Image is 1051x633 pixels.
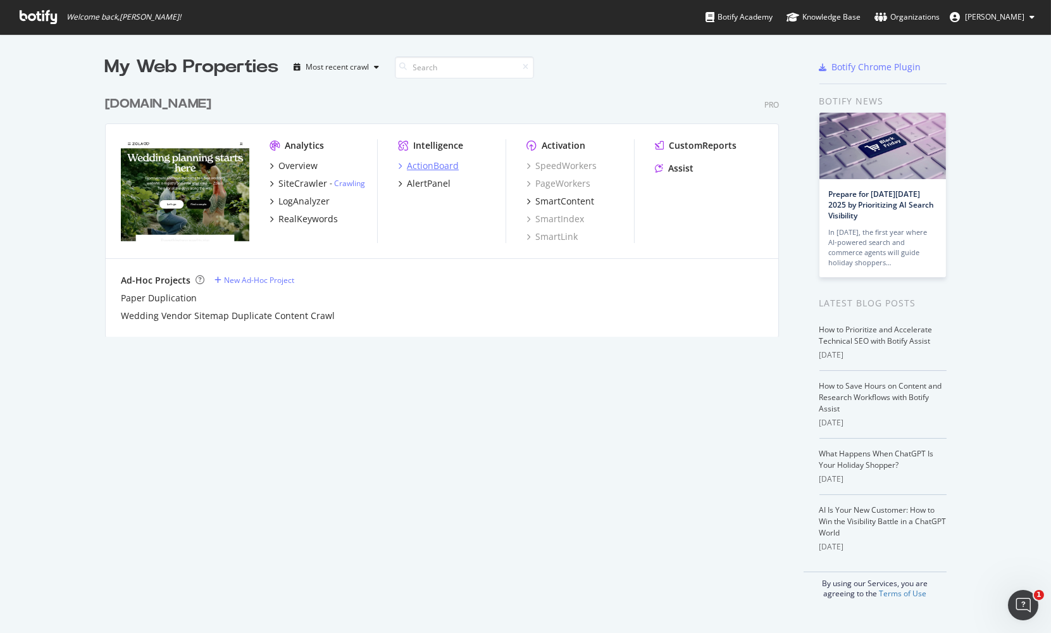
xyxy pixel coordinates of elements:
[270,213,338,225] a: RealKeywords
[215,275,294,285] a: New Ad-Hoc Project
[413,139,463,152] div: Intelligence
[121,274,190,287] div: Ad-Hoc Projects
[1008,590,1038,620] iframe: Intercom live chat
[289,57,385,77] button: Most recent crawl
[526,177,590,190] a: PageWorkers
[105,80,789,337] div: grid
[105,54,279,80] div: My Web Properties
[306,63,370,71] div: Most recent crawl
[398,177,451,190] a: AlertPanel
[819,94,947,108] div: Botify news
[940,7,1045,27] button: [PERSON_NAME]
[535,195,594,208] div: SmartContent
[121,292,197,304] a: Paper Duplication
[764,99,779,110] div: Pro
[278,213,338,225] div: RealKeywords
[819,380,942,414] a: How to Save Hours on Content and Research Workflows with Botify Assist
[526,195,594,208] a: SmartContent
[395,56,534,78] input: Search
[819,505,947,538] a: AI Is Your New Customer: How to Win the Visibility Battle in a ChatGPT World
[819,324,933,346] a: How to Prioritize and Accelerate Technical SEO with Botify Assist
[819,473,947,485] div: [DATE]
[819,417,947,429] div: [DATE]
[879,588,926,599] a: Terms of Use
[278,195,330,208] div: LogAnalyzer
[121,310,335,322] a: Wedding Vendor Sitemap Duplicate Content Crawl
[787,11,861,23] div: Knowledge Base
[526,213,584,225] a: SmartIndex
[334,178,365,189] a: Crawling
[105,95,216,113] a: [DOMAIN_NAME]
[526,230,578,243] a: SmartLink
[407,160,459,172] div: ActionBoard
[224,275,294,285] div: New Ad-Hoc Project
[706,11,773,23] div: Botify Academy
[542,139,585,152] div: Activation
[285,139,324,152] div: Analytics
[819,541,947,553] div: [DATE]
[278,177,327,190] div: SiteCrawler
[819,296,947,310] div: Latest Blog Posts
[270,195,330,208] a: LogAnalyzer
[1034,590,1044,600] span: 1
[398,160,459,172] a: ActionBoard
[407,177,451,190] div: AlertPanel
[278,160,318,172] div: Overview
[526,160,597,172] a: SpeedWorkers
[270,177,365,190] a: SiteCrawler- Crawling
[819,61,921,73] a: Botify Chrome Plugin
[819,113,946,179] img: Prepare for Black Friday 2025 by Prioritizing AI Search Visibility
[121,139,249,242] img: zola.com
[829,189,935,221] a: Prepare for [DATE][DATE] 2025 by Prioritizing AI Search Visibility
[655,139,737,152] a: CustomReports
[66,12,181,22] span: Welcome back, [PERSON_NAME] !
[874,11,940,23] div: Organizations
[804,572,947,599] div: By using our Services, you are agreeing to the
[669,139,737,152] div: CustomReports
[270,160,318,172] a: Overview
[655,162,693,175] a: Assist
[105,95,211,113] div: [DOMAIN_NAME]
[668,162,693,175] div: Assist
[965,11,1024,22] span: Karl Thumm
[819,349,947,361] div: [DATE]
[330,178,365,189] div: -
[829,227,936,268] div: In [DATE], the first year where AI-powered search and commerce agents will guide holiday shoppers…
[832,61,921,73] div: Botify Chrome Plugin
[819,448,934,470] a: What Happens When ChatGPT Is Your Holiday Shopper?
